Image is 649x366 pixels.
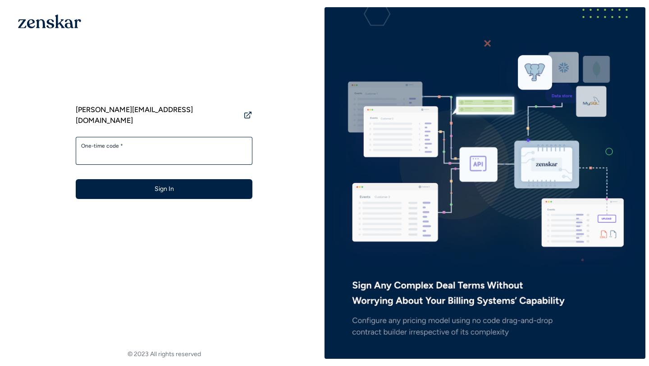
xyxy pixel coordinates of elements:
label: One-time code * [81,142,247,149]
footer: © 2023 All rights reserved [4,350,324,359]
span: [PERSON_NAME][EMAIL_ADDRESS][DOMAIN_NAME] [76,104,240,126]
img: 1OGAJ2xQqyY4LXKgY66KYq0eOWRCkrZdAb3gUhuVAqdWPZE9SRJmCz+oDMSn4zDLXe31Ii730ItAGKgCKgCCgCikA4Av8PJUP... [18,14,81,28]
button: Sign In [76,179,252,199]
